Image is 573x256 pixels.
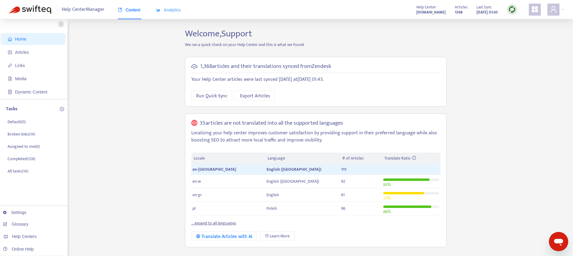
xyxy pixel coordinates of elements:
[8,168,28,174] p: All tasks ( 14 )
[200,63,331,70] h5: 1,368 articles and their translations synced from Zendesk
[341,205,345,212] span: 96
[193,166,236,173] span: en-[GEOGRAPHIC_DATA]
[193,191,202,198] span: en-gr
[455,9,463,16] strong: 1368
[341,166,347,173] span: 111
[341,191,345,198] span: 81
[260,231,294,241] a: Learn More
[384,155,438,162] div: Translate Ratio
[3,222,28,227] a: Glossary
[191,120,197,127] span: global
[15,63,25,68] span: Links
[3,210,26,215] a: Settings
[185,26,252,41] span: Welcome, Support
[8,63,12,68] span: link
[266,166,321,173] span: English ([GEOGRAPHIC_DATA])
[531,6,538,13] span: appstore
[383,181,391,188] span: 83 %
[8,131,35,137] p: Broken links ( 14 )
[6,105,17,113] p: Tasks
[156,8,160,12] span: area-chart
[8,156,35,162] p: Completed ( 126 )
[191,153,265,164] th: Locale
[270,233,290,239] span: Learn More
[8,119,26,125] p: Default ( 0 )
[193,178,201,185] span: en-ie
[200,120,343,127] h5: 35 articles are not translated into all the supported languages
[383,195,391,202] span: 73 %
[191,91,232,100] button: Run Quick Sync
[191,220,236,227] a: ... expand to all languages
[191,130,440,144] p: Localizing your help center improves customer satisfaction by providing support in their preferre...
[12,234,37,239] span: Help Centers
[476,9,498,16] strong: [DATE] 01:45
[191,63,197,69] span: cloud-sync
[196,92,227,100] span: Run Quick Sync
[266,205,277,212] span: Polish
[3,247,34,251] a: Online Help
[341,178,345,185] span: 92
[180,41,451,48] p: We ran a quick check on your Help Center and this is what we found
[340,153,382,164] th: # of Articles
[15,76,26,81] span: Media
[416,4,436,11] span: Help Center
[455,4,467,11] span: Articles
[550,6,557,13] span: user
[235,91,275,100] button: Export Articles
[15,50,29,55] span: Articles
[266,191,279,198] span: English
[156,8,181,12] span: Analytics
[9,5,51,14] img: Swifteq
[118,8,140,12] span: Content
[60,107,64,111] span: plus-circle
[118,8,122,12] span: book
[266,178,319,185] span: English ([GEOGRAPHIC_DATA])
[265,153,340,164] th: Language
[416,9,446,16] a: [DOMAIN_NAME]
[193,205,196,212] span: pl
[8,90,12,94] span: container
[191,76,440,83] p: Your Help Center articles were last synced [DATE] at [DATE] 01:45 .
[8,37,12,41] span: home
[15,90,47,94] span: Dynamic Content
[508,6,516,13] img: sync.dc5367851b00ba804db3.png
[476,4,492,11] span: Last Sync
[549,232,568,251] iframe: Button to launch messaging window
[383,208,391,215] span: 86 %
[8,50,12,54] span: account-book
[15,37,26,41] span: Home
[8,143,40,150] p: Assigned to me ( 0 )
[240,92,270,100] span: Export Articles
[196,233,252,240] div: Translate Articles with AI
[62,4,104,15] span: Help Center Manager
[8,77,12,81] span: file-image
[191,231,257,241] button: Translate Articles with AI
